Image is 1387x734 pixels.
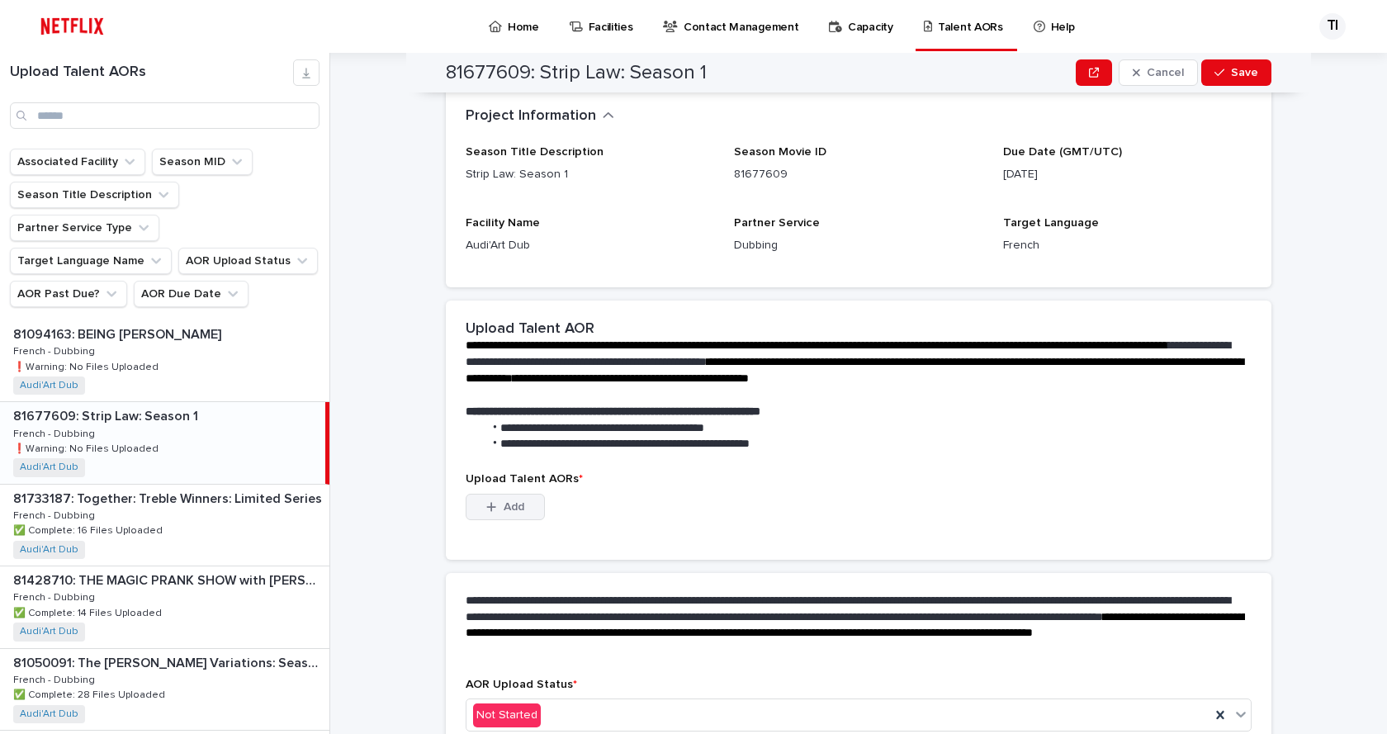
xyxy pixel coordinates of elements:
[446,61,707,85] h2: 81677609: Strip Law: Season 1
[1119,59,1198,86] button: Cancel
[466,217,540,229] span: Facility Name
[466,320,594,339] h2: Upload Talent AOR
[20,626,78,637] a: Audi'Art Dub
[13,425,98,440] p: French - Dubbing
[134,281,249,307] button: AOR Due Date
[10,182,179,208] button: Season Title Description
[20,380,78,391] a: Audi'Art Dub
[20,708,78,720] a: Audi'Art Dub
[20,462,78,473] a: Audi'Art Dub
[466,166,714,183] p: Strip Law: Season 1
[13,604,165,619] p: ✅ Complete: 14 Files Uploaded
[1003,166,1252,183] p: [DATE]
[466,473,583,485] span: Upload Talent AORs
[13,405,201,424] p: 81677609: Strip Law: Season 1
[13,671,98,686] p: French - Dubbing
[1003,237,1252,254] p: French
[466,107,614,125] button: Project Information
[466,494,545,520] button: Add
[734,146,826,158] span: Season Movie ID
[1319,13,1346,40] div: TI
[13,522,166,537] p: ✅ Complete: 16 Files Uploaded
[1231,67,1258,78] span: Save
[1147,67,1184,78] span: Cancel
[13,324,225,343] p: 81094163: BEING [PERSON_NAME]
[734,237,982,254] p: Dubbing
[20,544,78,556] a: Audi'Art Dub
[10,149,145,175] button: Associated Facility
[1201,59,1271,86] button: Save
[10,215,159,241] button: Partner Service Type
[13,358,162,373] p: ❗️Warning: No Files Uploaded
[734,217,820,229] span: Partner Service
[178,248,318,274] button: AOR Upload Status
[466,146,604,158] span: Season Title Description
[13,686,168,701] p: ✅ Complete: 28 Files Uploaded
[33,10,111,43] img: ifQbXi3ZQGMSEF7WDB7W
[152,149,253,175] button: Season MID
[13,589,98,604] p: French - Dubbing
[10,64,293,82] h1: Upload Talent AORs
[13,652,326,671] p: 81050091: The [PERSON_NAME] Variations: Season 1
[10,281,127,307] button: AOR Past Due?
[13,570,326,589] p: 81428710: THE MAGIC PRANK SHOW with Justin Willman: Season 1
[734,166,982,183] p: 81677609
[13,440,162,455] p: ❗️Warning: No Files Uploaded
[473,703,541,727] div: Not Started
[1003,217,1099,229] span: Target Language
[10,248,172,274] button: Target Language Name
[1003,146,1122,158] span: Due Date (GMT/UTC)
[466,237,714,254] p: Audi'Art Dub
[504,501,524,513] span: Add
[466,679,577,690] span: AOR Upload Status
[466,107,596,125] h2: Project Information
[13,488,325,507] p: 81733187: Together: Treble Winners: Limited Series
[10,102,320,129] input: Search
[13,507,98,522] p: French - Dubbing
[13,343,98,358] p: French - Dubbing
